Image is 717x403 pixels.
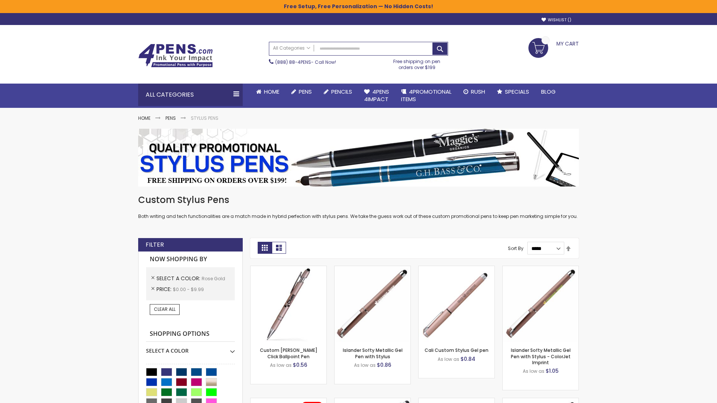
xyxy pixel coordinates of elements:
[343,347,403,359] a: Islander Softy Metallic Gel Pen with Stylus
[377,361,391,369] span: $0.86
[358,84,395,108] a: 4Pens4impact
[335,266,410,342] img: Islander Softy Metallic Gel Pen with Stylus-Rose Gold
[138,84,243,106] div: All Categories
[505,88,529,96] span: Specials
[503,266,578,272] a: Islander Softy Metallic Gel Pen with Stylus - ColorJet Imprint-Rose Gold
[146,342,235,354] div: Select A Color
[146,241,164,249] strong: Filter
[269,42,314,54] a: All Categories
[425,347,488,353] a: Cali Custom Stylus Gel pen
[258,242,272,254] strong: Grid
[503,266,578,342] img: Islander Softy Metallic Gel Pen with Stylus - ColorJet Imprint-Rose Gold
[460,355,475,363] span: $0.84
[165,115,176,121] a: Pens
[273,45,310,51] span: All Categories
[471,88,485,96] span: Rush
[146,252,235,267] strong: Now Shopping by
[491,84,535,100] a: Specials
[546,367,559,375] span: $1.05
[202,275,225,282] span: Rose Gold
[401,88,451,103] span: 4PROMOTIONAL ITEMS
[419,266,494,272] a: Cali Custom Stylus Gel pen-Rose Gold
[523,368,544,374] span: As low as
[386,56,448,71] div: Free shipping on pen orders over $199
[438,356,459,362] span: As low as
[299,88,312,96] span: Pens
[318,84,358,100] a: Pencils
[511,347,571,365] a: Islander Softy Metallic Gel Pen with Stylus - ColorJet Imprint
[335,266,410,272] a: Islander Softy Metallic Gel Pen with Stylus-Rose Gold
[154,306,176,312] span: Clear All
[138,129,579,187] img: Stylus Pens
[354,362,376,368] span: As low as
[293,361,307,369] span: $0.56
[156,285,173,293] span: Price
[457,84,491,100] a: Rush
[251,266,326,272] a: Custom Alex II Click Ballpoint Pen-Rose Gold
[331,88,352,96] span: Pencils
[138,44,213,68] img: 4Pens Custom Pens and Promotional Products
[541,88,556,96] span: Blog
[285,84,318,100] a: Pens
[508,245,524,252] label: Sort By
[535,84,562,100] a: Blog
[191,115,218,121] strong: Stylus Pens
[138,194,579,206] h1: Custom Stylus Pens
[138,115,150,121] a: Home
[138,194,579,220] div: Both writing and tech functionalities are a match made in hybrid perfection with stylus pens. We ...
[395,84,457,108] a: 4PROMOTIONALITEMS
[173,286,204,293] span: $0.00 - $9.99
[156,275,202,282] span: Select A Color
[150,304,180,315] a: Clear All
[275,59,311,65] a: (888) 88-4PENS
[250,84,285,100] a: Home
[419,266,494,342] img: Cali Custom Stylus Gel pen-Rose Gold
[264,88,279,96] span: Home
[275,59,336,65] span: - Call Now!
[260,347,317,359] a: Custom [PERSON_NAME] Click Ballpoint Pen
[146,326,235,342] strong: Shopping Options
[364,88,389,103] span: 4Pens 4impact
[270,362,292,368] span: As low as
[251,266,326,342] img: Custom Alex II Click Ballpoint Pen-Rose Gold
[541,17,571,23] a: Wishlist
